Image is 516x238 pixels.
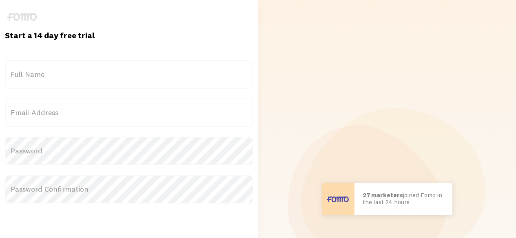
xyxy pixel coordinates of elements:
[7,13,37,21] img: fomo-logo-gray-b99e0e8ada9f9040e2984d0d95b3b12da0074ffd48d1e5cb62ac37fc77b0b268.svg
[5,60,253,89] label: Full Name
[363,191,403,199] b: 27 marketers
[5,175,253,203] label: Password Confirmation
[322,183,354,215] img: User avatar
[363,192,444,205] p: joined Fomo in the last 24 hours
[5,98,253,127] label: Email Address
[5,137,253,165] label: Password
[5,30,253,41] h1: Start a 14 day free trial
